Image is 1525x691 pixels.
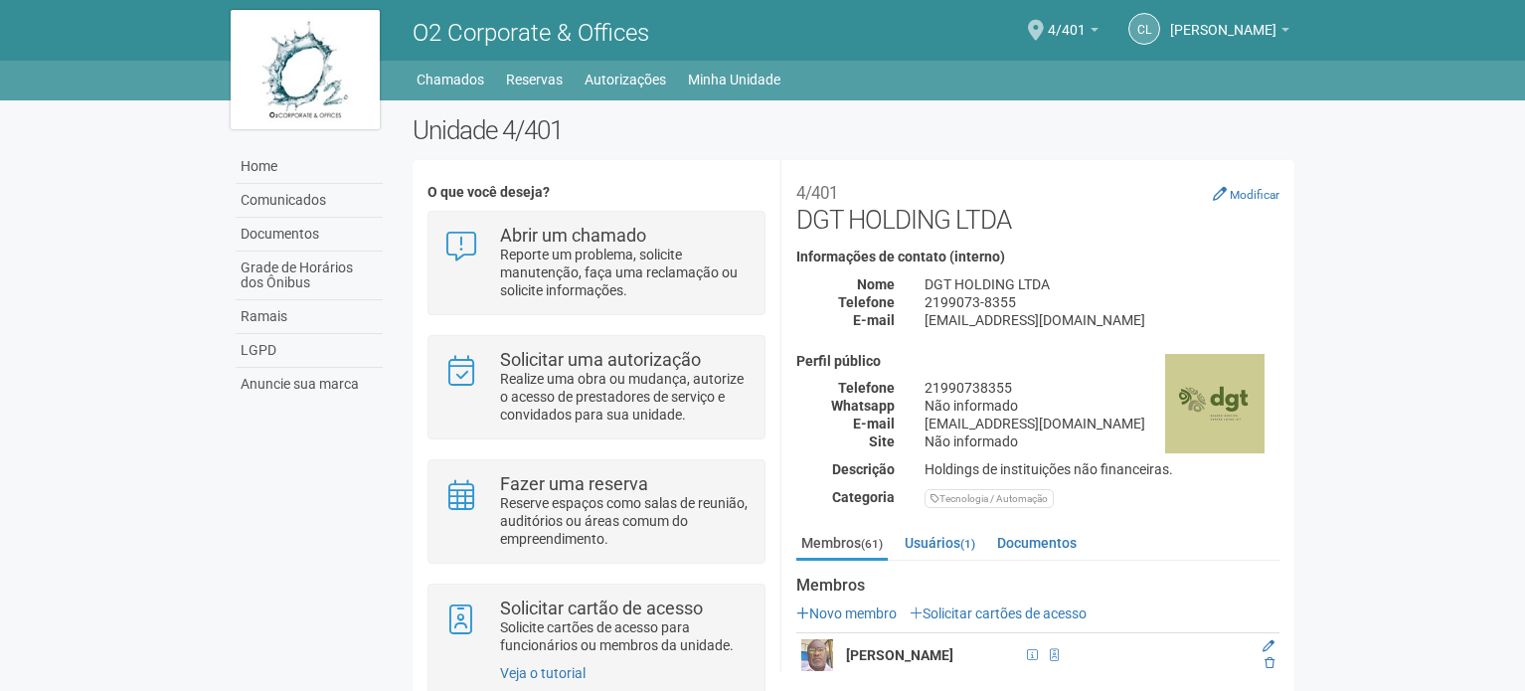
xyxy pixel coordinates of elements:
span: 4/401 [1048,3,1086,38]
a: Veja o tutorial [500,665,586,681]
a: Usuários(1) [900,528,980,558]
a: Documentos [992,528,1082,558]
strong: Categoria [832,489,895,505]
a: Novo membro [796,605,897,621]
strong: Descrição [832,461,895,477]
h2: Unidade 4/401 [413,115,1294,145]
strong: Nome [857,276,895,292]
div: [EMAIL_ADDRESS][DOMAIN_NAME] [910,311,1294,329]
span: Claudia Luíza Soares de Castro [1170,3,1276,38]
small: Modificar [1230,188,1279,202]
strong: Telefone [838,380,895,396]
span: O2 Corporate & Offices [413,19,649,47]
a: Ramais [236,300,383,334]
img: user.png [801,639,833,671]
strong: E-mail [853,312,895,328]
h4: O que você deseja? [427,185,764,200]
small: (61) [861,537,883,551]
div: 2199073-8355 [910,293,1294,311]
div: [EMAIL_ADDRESS][DOMAIN_NAME] [910,415,1294,432]
a: Comunicados [236,184,383,218]
img: business.png [1165,354,1265,453]
a: Chamados [417,66,484,93]
a: Editar membro [1263,639,1274,653]
a: Anuncie sua marca [236,368,383,401]
strong: Abrir um chamado [500,225,646,246]
a: Modificar [1213,186,1279,202]
a: LGPD [236,334,383,368]
strong: [PERSON_NAME] [846,647,953,663]
small: 4/401 [796,183,838,203]
strong: Fazer uma reserva [500,473,648,494]
strong: E-mail [853,416,895,432]
p: Reporte um problema, solicite manutenção, faça uma reclamação ou solicite informações. [500,246,750,299]
div: Não informado [910,397,1294,415]
div: 21990738355 [910,379,1294,397]
a: 4/401 [1048,25,1099,41]
p: Realize uma obra ou mudança, autorize o acesso de prestadores de serviço e convidados para sua un... [500,370,750,424]
strong: Membros [796,577,1279,595]
a: Solicitar cartões de acesso [910,605,1087,621]
p: Reserve espaços como salas de reunião, auditórios ou áreas comum do empreendimento. [500,494,750,548]
img: logo.jpg [231,10,380,129]
a: Autorizações [585,66,666,93]
p: Solicite cartões de acesso para funcionários ou membros da unidade. [500,618,750,654]
div: DGT HOLDING LTDA [910,275,1294,293]
a: Solicitar uma autorização Realize uma obra ou mudança, autorize o acesso de prestadores de serviç... [443,351,749,424]
div: Tecnologia / Automação [925,489,1054,508]
a: Home [236,150,383,184]
strong: Whatsapp [831,398,895,414]
a: Fazer uma reserva Reserve espaços como salas de reunião, auditórios ou áreas comum do empreendime... [443,475,749,548]
strong: Solicitar uma autorização [500,349,701,370]
div: Não informado [910,432,1294,450]
div: Holdings de instituições não financeiras. [910,460,1294,478]
strong: Site [869,433,895,449]
h4: Informações de contato (interno) [796,250,1279,264]
h4: Perfil público [796,354,1279,369]
strong: Telefone [838,294,895,310]
a: Documentos [236,218,383,252]
a: Excluir membro [1265,656,1274,670]
a: Abrir um chamado Reporte um problema, solicite manutenção, faça uma reclamação ou solicite inform... [443,227,749,299]
a: Solicitar cartão de acesso Solicite cartões de acesso para funcionários ou membros da unidade. [443,600,749,654]
a: Minha Unidade [688,66,780,93]
a: Reservas [506,66,563,93]
a: Membros(61) [796,528,888,561]
a: [PERSON_NAME] [1170,25,1289,41]
h2: DGT HOLDING LTDA [796,175,1279,235]
a: CL [1128,13,1160,45]
a: Grade de Horários dos Ônibus [236,252,383,300]
strong: Solicitar cartão de acesso [500,598,703,618]
small: (1) [960,537,975,551]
